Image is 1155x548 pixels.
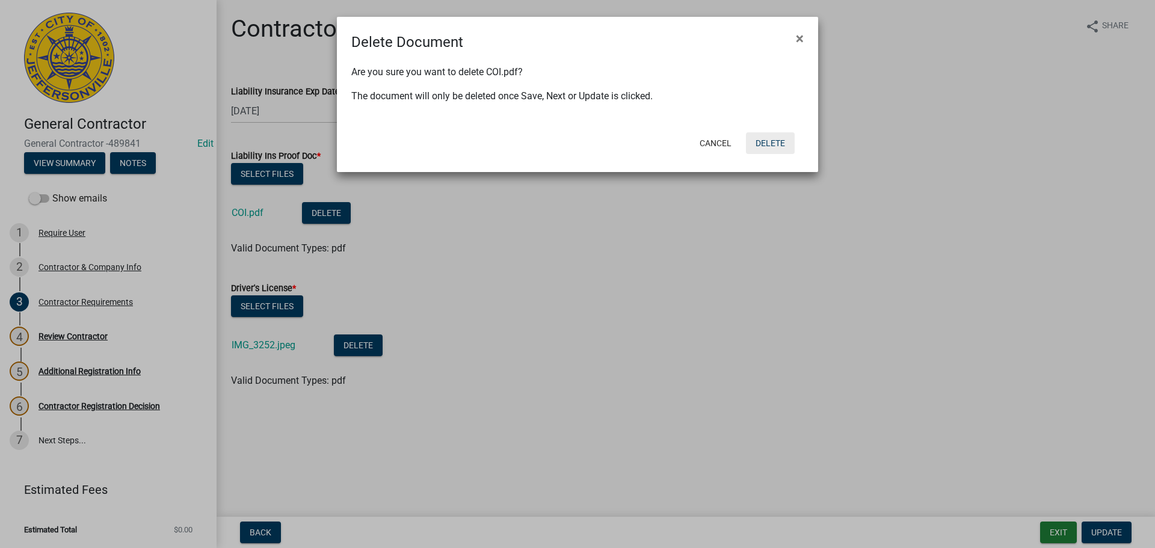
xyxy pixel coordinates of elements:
[351,89,804,103] p: The document will only be deleted once Save, Next or Update is clicked.
[796,30,804,47] span: ×
[690,132,741,154] button: Cancel
[786,22,813,55] button: Close
[351,65,804,79] p: Are you sure you want to delete COI.pdf?
[746,132,795,154] button: Delete
[351,31,463,53] h4: Delete Document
